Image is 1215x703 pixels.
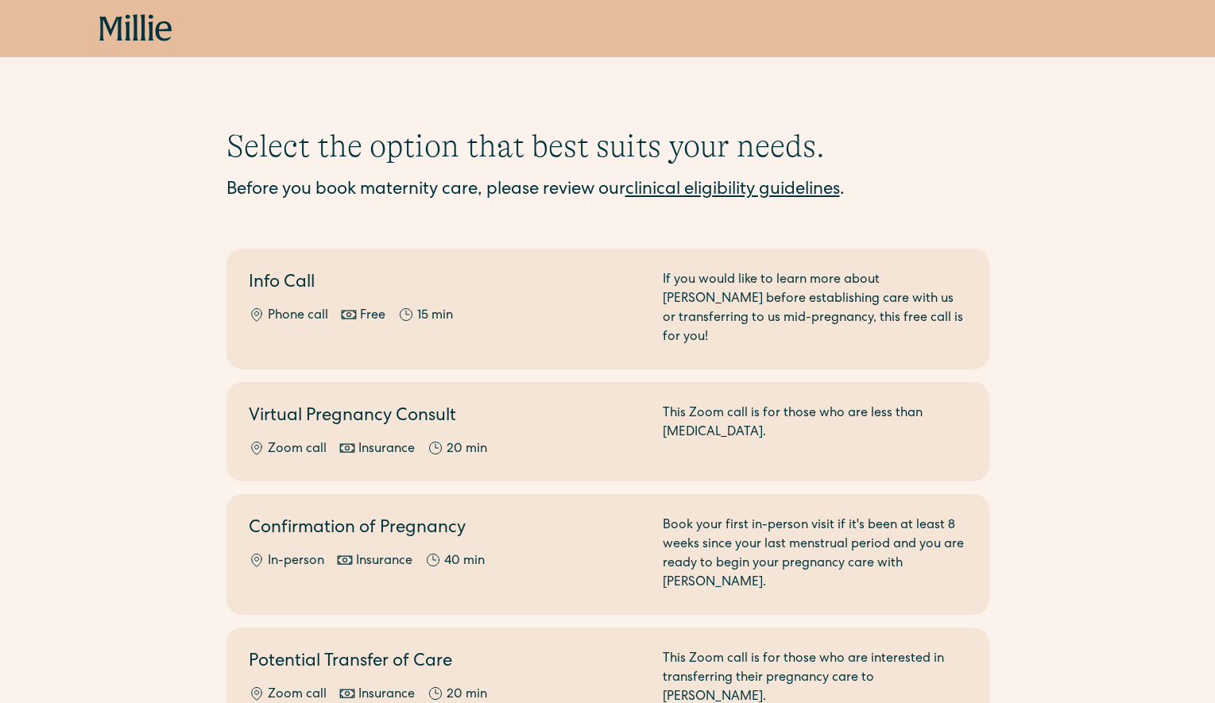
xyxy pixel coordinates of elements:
[226,249,989,369] a: Info CallPhone callFree15 minIf you would like to learn more about [PERSON_NAME] before establish...
[249,516,644,543] h2: Confirmation of Pregnancy
[663,271,967,347] div: If you would like to learn more about [PERSON_NAME] before establishing care with us or transferr...
[417,307,453,326] div: 15 min
[663,516,967,593] div: Book your first in-person visit if it's been at least 8 weeks since your last menstrual period an...
[356,552,412,571] div: Insurance
[226,494,989,615] a: Confirmation of PregnancyIn-personInsurance40 minBook your first in-person visit if it's been at ...
[226,178,989,204] div: Before you book maternity care, please review our .
[447,440,487,459] div: 20 min
[268,440,327,459] div: Zoom call
[268,552,324,571] div: In-person
[360,307,385,326] div: Free
[268,307,328,326] div: Phone call
[444,552,485,571] div: 40 min
[663,404,967,459] div: This Zoom call is for those who are less than [MEDICAL_DATA].
[226,127,989,165] h1: Select the option that best suits your needs.
[249,650,644,676] h2: Potential Transfer of Care
[358,440,415,459] div: Insurance
[249,404,644,431] h2: Virtual Pregnancy Consult
[249,271,644,297] h2: Info Call
[226,382,989,481] a: Virtual Pregnancy ConsultZoom callInsurance20 minThis Zoom call is for those who are less than [M...
[625,182,840,199] a: clinical eligibility guidelines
